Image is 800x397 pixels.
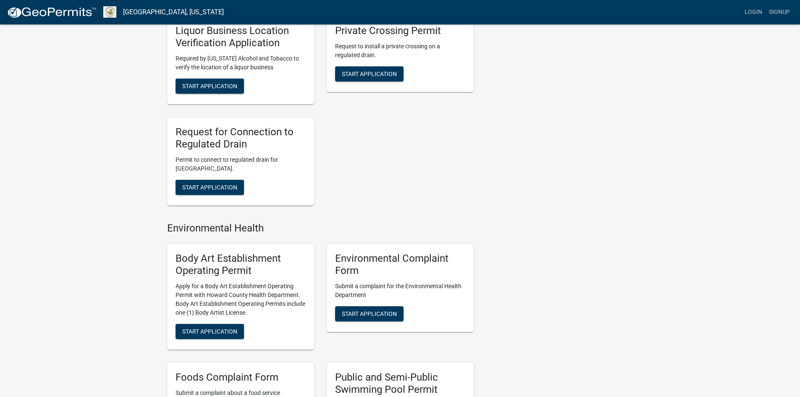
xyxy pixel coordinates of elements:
p: Apply for a Body Art Establishment Operating Permit with Howard County Health Department. Body Ar... [176,282,306,317]
a: [GEOGRAPHIC_DATA], [US_STATE] [123,5,224,19]
a: Login [741,4,766,20]
p: Required by [US_STATE] Alcohol and Tobacco to verify the location of a liquor business [176,54,306,72]
button: Start Application [176,79,244,94]
p: Permit to connect to regulated drain for [GEOGRAPHIC_DATA]. [176,155,306,173]
span: Start Application [182,184,237,190]
h5: Private Crossing Permit [335,25,465,37]
h5: Request for Connection to Regulated Drain [176,126,306,150]
span: Start Application [342,310,397,317]
button: Start Application [176,180,244,195]
h5: Foods Complaint Form [176,371,306,384]
button: Start Application [176,324,244,339]
h4: Environmental Health [167,222,474,234]
a: Signup [766,4,793,20]
span: Start Application [342,71,397,77]
button: Start Application [335,306,404,321]
h5: Body Art Establishment Operating Permit [176,252,306,277]
h5: Environmental Complaint Form [335,252,465,277]
h5: Liquor Business Location Verification Application [176,25,306,49]
span: Start Application [182,82,237,89]
button: Start Application [335,66,404,82]
img: Howard County, Indiana [103,6,116,18]
p: Request to install a private crossing on a regulated drain. [335,42,465,60]
p: Submit a complaint for the Environmental Health Department [335,282,465,300]
span: Start Application [182,328,237,334]
h5: Public and Semi-Public Swimming Pool Permit [335,371,465,396]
